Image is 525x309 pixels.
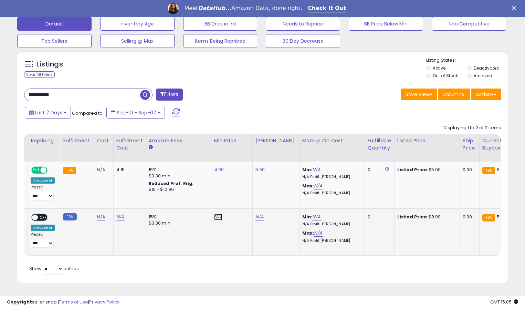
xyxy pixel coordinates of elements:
div: Displaying 1 to 2 of 2 items [443,125,501,131]
div: $0.30 min [149,173,206,179]
button: Save View [401,89,437,100]
p: N/A Profit [PERSON_NAME] [302,238,359,243]
a: N/A [314,230,322,237]
label: Archived [474,73,492,79]
span: OFF [46,167,57,173]
div: $5.00 [397,167,454,173]
div: Close [512,6,519,10]
small: FBA [482,167,495,174]
button: BB Price Below Min [349,17,423,31]
div: 0.99 [463,214,474,220]
div: Fulfillment Cost [116,137,143,152]
div: Cost [97,137,111,144]
label: Active [433,65,445,71]
div: Ship Price [463,137,476,152]
div: Preset: [31,185,55,200]
span: 5 [497,166,500,173]
span: Columns [442,91,464,98]
button: Inventory Age [100,17,175,31]
span: Compared to: [72,110,104,116]
div: 0 [368,214,389,220]
a: N/A [97,166,105,173]
p: N/A Profit [PERSON_NAME] [302,175,359,179]
strong: Copyright [7,299,32,305]
div: Amazon Fees [149,137,208,144]
th: The percentage added to the cost of goods (COGS) that forms the calculator for Min & Max prices. [299,134,365,162]
button: BB Drop in 7d [183,17,258,31]
b: Min: [302,166,313,173]
p: Listing States: [426,57,508,64]
div: Fulfillment [63,137,91,144]
div: $10 - $10.90 [149,187,206,193]
button: 30 Day Decrease [266,34,340,48]
span: OFF [38,215,49,220]
button: Sep-01 - Sep-07 [106,107,165,119]
p: N/A Profit [PERSON_NAME] [302,191,359,196]
a: Privacy Policy [89,299,119,305]
a: N/A [97,214,105,220]
b: Listed Price: [397,214,429,220]
button: Needs to Reprice [266,17,340,31]
button: Top Sellers [17,34,92,48]
div: Meet Amazon Data, done right. [184,5,302,12]
b: Reduced Prof. Rng. [149,181,194,186]
span: 5 [497,214,500,220]
span: Last 7 Days [35,109,62,116]
div: Min Price [214,137,250,144]
a: N/A [312,166,321,173]
small: FBA [63,167,76,174]
a: N/A [116,214,125,220]
a: N/A [314,183,322,189]
small: FBA [482,214,495,222]
button: Columns [438,89,470,100]
div: Current Buybox Price [482,137,518,152]
span: ON [32,167,41,173]
div: Amazon AI [31,225,55,231]
button: Selling @ Max [100,34,175,48]
div: 15% [149,214,206,220]
div: 0.00 [463,167,474,173]
a: N/A [312,214,321,220]
b: Max: [302,230,314,236]
div: 4.15 [116,167,140,173]
a: Check It Out [308,5,346,12]
div: $8.99 [397,214,454,220]
div: Fulfillable Quantity [368,137,391,152]
div: 0 [368,167,389,173]
div: Listed Price [397,137,457,144]
small: FBM [63,213,76,220]
button: Default [17,17,92,31]
a: Terms of Use [59,299,88,305]
label: Deactivated [474,65,500,71]
a: N/A [255,214,264,220]
a: 5.00 [255,166,265,173]
div: 15% [149,167,206,173]
div: Markup on Cost [302,137,362,144]
button: Non Competitive [432,17,506,31]
b: Max: [302,183,314,189]
div: Repricing [31,137,57,144]
span: 2025-09-15 15:05 GMT [490,299,518,305]
span: Sep-01 - Sep-07 [117,109,156,116]
div: [PERSON_NAME] [255,137,296,144]
button: Last 7 Days [25,107,71,119]
div: Preset: [31,232,55,248]
h5: Listings [36,60,63,69]
b: Min: [302,214,313,220]
b: Listed Price: [397,166,429,173]
div: seller snap | | [7,299,119,306]
small: Amazon Fees. [149,144,153,151]
img: Profile image for Georgie [168,3,179,14]
p: N/A Profit [PERSON_NAME] [302,222,359,227]
span: Show: entries [29,265,79,272]
a: 4.99 [214,166,224,173]
i: DataHub... [198,5,231,11]
a: N/A [214,214,222,220]
div: $0.30 min [149,220,206,226]
div: Clear All Filters [24,71,55,78]
button: Items Being Repriced [183,34,258,48]
button: Filters [156,89,183,101]
label: Out of Stock [433,73,458,79]
div: Amazon AI [31,177,55,184]
button: Actions [471,89,501,100]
